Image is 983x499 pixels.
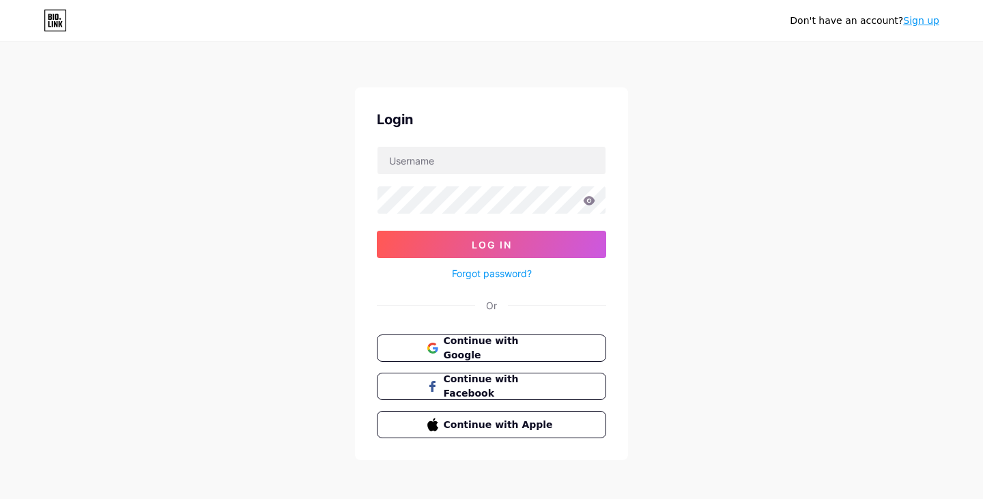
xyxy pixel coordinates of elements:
[377,334,606,362] button: Continue with Google
[903,15,939,26] a: Sign up
[444,418,556,432] span: Continue with Apple
[377,109,606,130] div: Login
[790,14,939,28] div: Don't have an account?
[472,239,512,251] span: Log In
[452,266,532,281] a: Forgot password?
[486,298,497,313] div: Or
[444,372,556,401] span: Continue with Facebook
[377,231,606,258] button: Log In
[444,334,556,362] span: Continue with Google
[377,411,606,438] button: Continue with Apple
[377,147,606,174] input: Username
[377,373,606,400] button: Continue with Facebook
